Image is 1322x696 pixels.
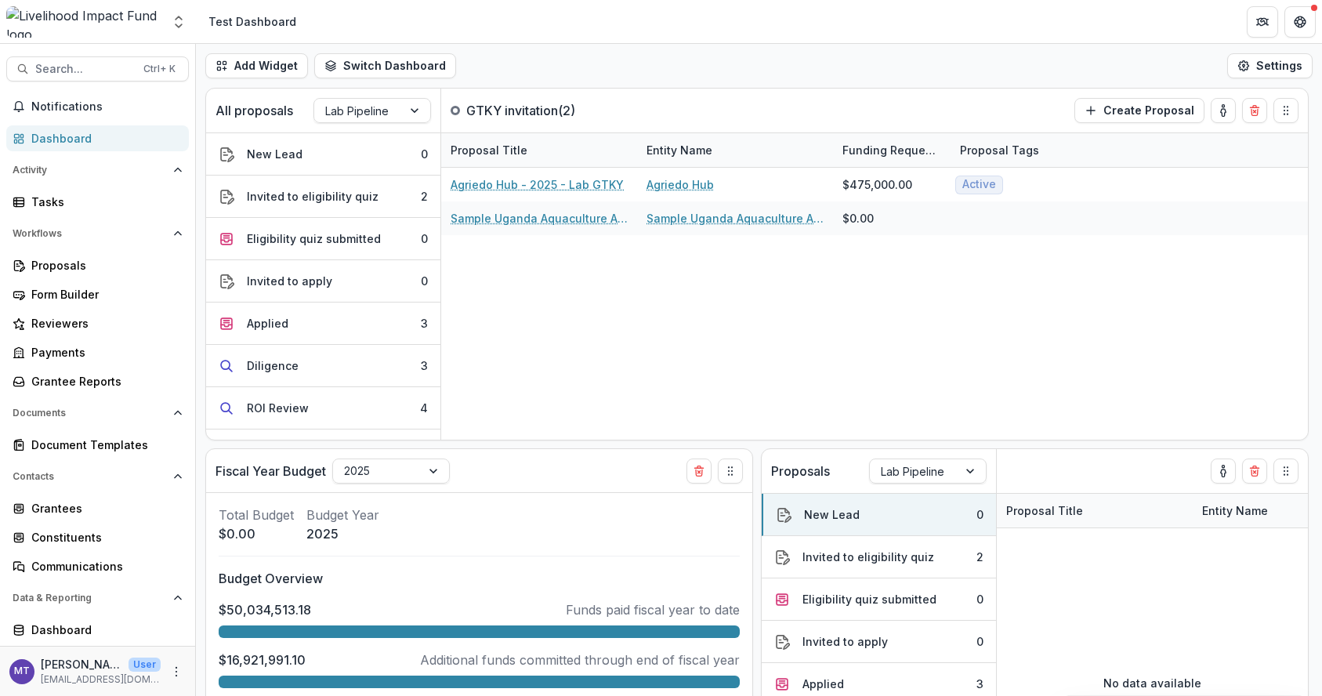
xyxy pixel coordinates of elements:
[833,142,951,158] div: Funding Requested
[6,368,189,394] a: Grantee Reports
[6,252,189,278] a: Proposals
[31,344,176,361] div: Payments
[129,658,161,672] p: User
[31,257,176,274] div: Proposals
[167,662,186,681] button: More
[762,578,996,621] button: Eligibility quiz submitted0
[6,464,189,489] button: Open Contacts
[718,459,743,484] button: Drag
[6,56,189,82] button: Search...
[802,633,888,650] div: Invited to apply
[1211,98,1236,123] button: toggle-assigned-to-me
[314,53,456,78] button: Switch Dashboard
[41,672,161,687] p: [EMAIL_ADDRESS][DOMAIN_NAME]
[1103,675,1201,691] p: No data available
[441,142,537,158] div: Proposal Title
[1193,502,1277,519] div: Entity Name
[247,357,299,374] div: Diligence
[6,94,189,119] button: Notifications
[13,228,167,239] span: Workflows
[802,591,936,607] div: Eligibility quiz submitted
[420,651,740,669] p: Additional funds committed through end of fiscal year
[216,101,293,120] p: All proposals
[13,593,167,604] span: Data & Reporting
[31,373,176,390] div: Grantee Reports
[686,459,712,484] button: Delete card
[6,495,189,521] a: Grantees
[1242,459,1267,484] button: Delete card
[6,158,189,183] button: Open Activity
[306,506,379,524] p: Budget Year
[219,651,306,669] p: $16,921,991.10
[6,6,161,38] img: Livelihood Impact Fund logo
[842,210,874,227] div: $0.00
[976,549,983,565] div: 2
[451,176,624,193] a: Agriedo Hub - 2025 - Lab GTKY
[31,558,176,575] div: Communications
[14,666,30,676] div: Muthoni Thuo
[6,553,189,579] a: Communications
[762,494,996,536] button: New Lead0
[421,230,428,247] div: 0
[976,591,983,607] div: 0
[833,133,951,167] div: Funding Requested
[637,133,833,167] div: Entity Name
[997,494,1193,527] div: Proposal Title
[6,189,189,215] a: Tasks
[31,315,176,332] div: Reviewers
[421,315,428,332] div: 3
[6,432,189,458] a: Document Templates
[6,281,189,307] a: Form Builder
[13,471,167,482] span: Contacts
[976,506,983,523] div: 0
[206,260,440,303] button: Invited to apply0
[6,585,189,611] button: Open Data & Reporting
[466,101,584,120] p: GTKY invitation ( 2 )
[441,133,637,167] div: Proposal Title
[41,656,122,672] p: [PERSON_NAME]
[962,178,996,191] span: Active
[31,286,176,303] div: Form Builder
[6,401,189,426] button: Open Documents
[951,133,1146,167] div: Proposal Tags
[802,676,844,692] div: Applied
[976,676,983,692] div: 3
[205,53,308,78] button: Add Widget
[647,176,714,193] a: Agriedo Hub
[140,60,179,78] div: Ctrl + K
[421,273,428,289] div: 0
[247,230,381,247] div: Eligibility quiz submitted
[637,142,722,158] div: Entity Name
[762,621,996,663] button: Invited to apply0
[566,600,740,619] p: Funds paid fiscal year to date
[6,221,189,246] button: Open Workflows
[1273,98,1298,123] button: Drag
[6,524,189,550] a: Constituents
[421,357,428,374] div: 3
[31,130,176,147] div: Dashboard
[421,188,428,205] div: 2
[31,622,176,638] div: Dashboard
[1242,98,1267,123] button: Delete card
[6,617,189,643] a: Dashboard
[247,273,332,289] div: Invited to apply
[306,524,379,543] p: 2025
[1074,98,1204,123] button: Create Proposal
[202,10,302,33] nav: breadcrumb
[6,125,189,151] a: Dashboard
[762,536,996,578] button: Invited to eligibility quiz2
[1211,459,1236,484] button: toggle-assigned-to-me
[802,549,934,565] div: Invited to eligibility quiz
[206,176,440,218] button: Invited to eligibility quiz2
[31,529,176,546] div: Constituents
[219,524,294,543] p: $0.00
[997,502,1092,519] div: Proposal Title
[6,310,189,336] a: Reviewers
[13,408,167,419] span: Documents
[951,142,1049,158] div: Proposal Tags
[1273,459,1298,484] button: Drag
[771,462,830,480] p: Proposals
[206,218,440,260] button: Eligibility quiz submitted0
